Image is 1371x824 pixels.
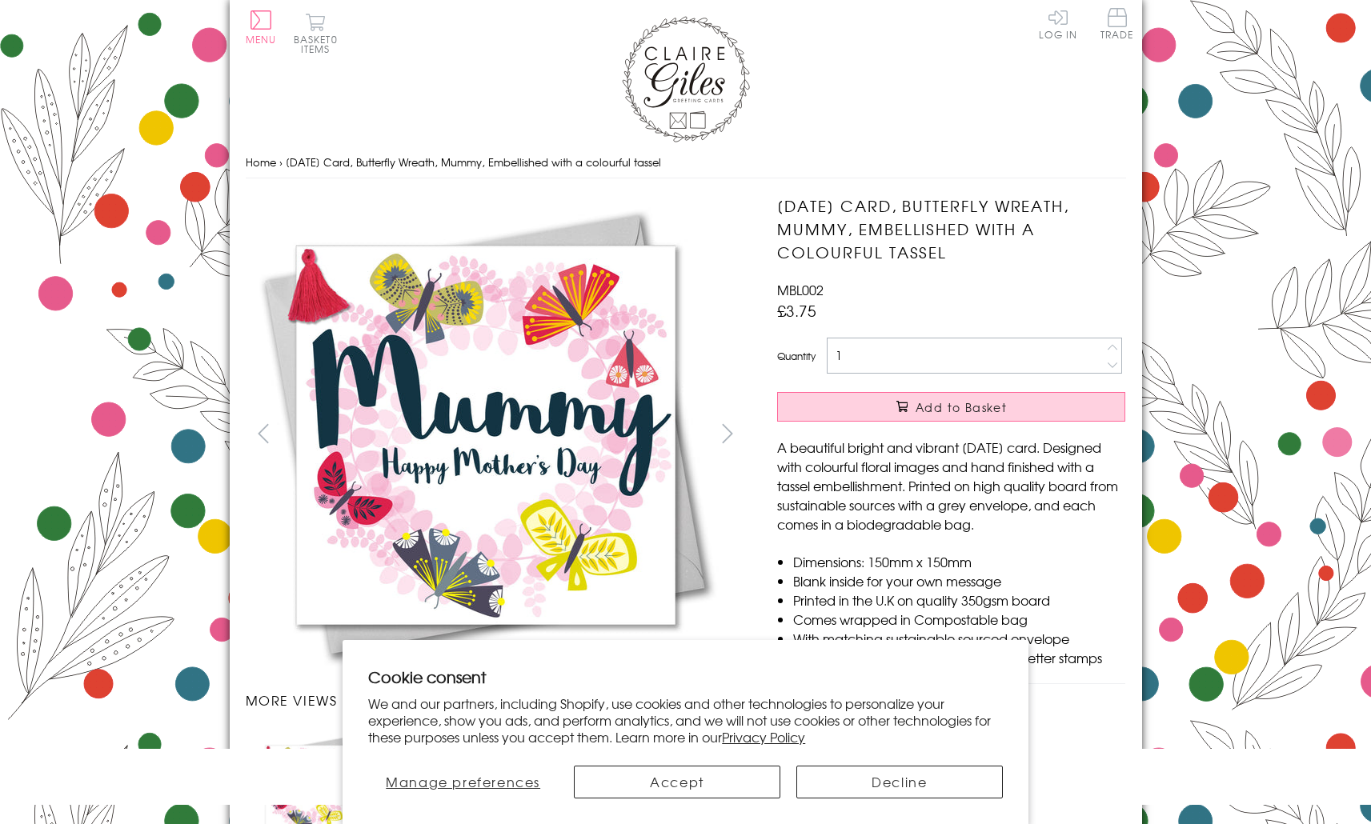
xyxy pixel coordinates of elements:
[368,695,1003,745] p: We and our partners, including Shopify, use cookies and other technologies to personalize your ex...
[301,32,338,56] span: 0 items
[793,571,1125,590] li: Blank inside for your own message
[777,280,824,299] span: MBL002
[793,629,1125,648] li: With matching sustainable sourced envelope
[1100,8,1134,39] span: Trade
[368,766,558,798] button: Manage preferences
[246,10,277,44] button: Menu
[777,438,1125,534] p: A beautiful bright and vibrant [DATE] card. Designed with colourful floral images and hand finish...
[246,146,1126,179] nav: breadcrumbs
[796,766,1003,798] button: Decline
[246,154,276,170] a: Home
[793,610,1125,629] li: Comes wrapped in Compostable bag
[777,349,816,363] label: Quantity
[777,392,1125,422] button: Add to Basket
[1100,8,1134,42] a: Trade
[279,154,283,170] span: ›
[1039,8,1077,39] a: Log In
[745,194,1225,674] img: Mother's Day Card, Butterfly Wreath, Mummy, Embellished with a colourful tassel
[386,772,540,791] span: Manage preferences
[777,194,1125,263] h1: [DATE] Card, Butterfly Wreath, Mummy, Embellished with a colourful tassel
[793,590,1125,610] li: Printed in the U.K on quality 350gsm board
[722,727,805,746] a: Privacy Policy
[245,194,725,674] img: Mother's Day Card, Butterfly Wreath, Mummy, Embellished with a colourful tassel
[286,154,661,170] span: [DATE] Card, Butterfly Wreath, Mummy, Embellished with a colourful tassel
[246,415,282,451] button: prev
[294,13,338,54] button: Basket0 items
[246,690,746,710] h3: More views
[777,299,816,322] span: £3.75
[368,666,1003,688] h2: Cookie consent
[916,399,1007,415] span: Add to Basket
[793,552,1125,571] li: Dimensions: 150mm x 150mm
[574,766,780,798] button: Accept
[246,32,277,46] span: Menu
[709,415,745,451] button: next
[622,16,750,142] img: Claire Giles Greetings Cards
